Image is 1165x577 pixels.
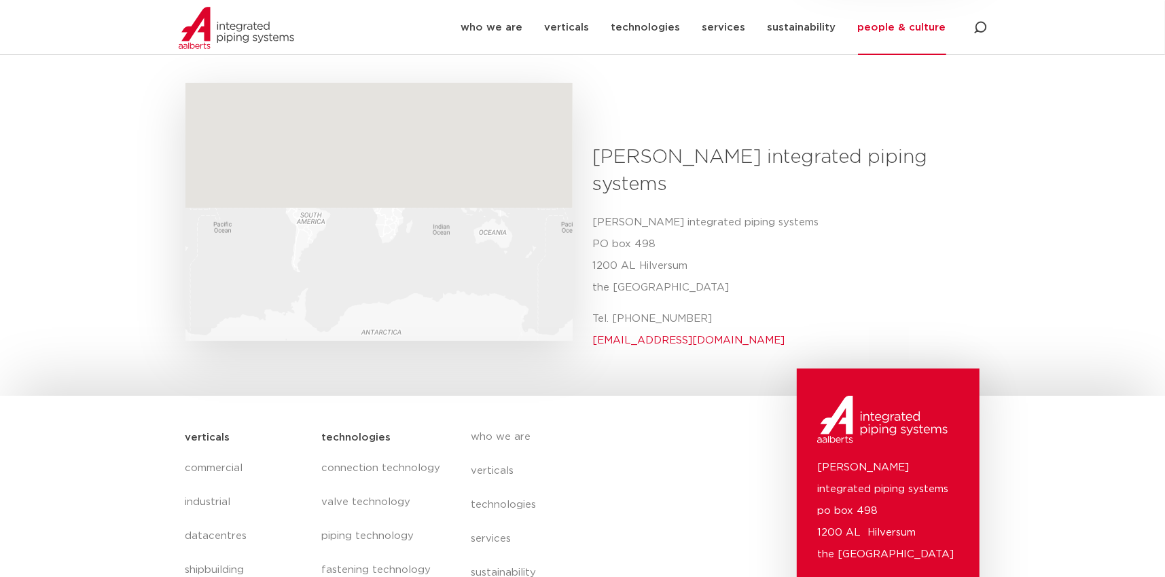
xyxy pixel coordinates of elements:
[593,212,970,299] p: [PERSON_NAME] integrated piping systems PO box 498 1200 AL Hilversum the [GEOGRAPHIC_DATA]
[471,488,720,522] a: technologies
[185,451,308,485] a: commercial
[185,427,230,449] h5: verticals
[321,427,391,449] h5: technologies
[185,519,308,553] a: datacentres
[321,519,444,553] a: piping technology
[471,420,720,454] a: who we are
[471,522,720,556] a: services
[817,457,959,565] p: [PERSON_NAME] integrated piping systems po box 498 1200 AL Hilversum the [GEOGRAPHIC_DATA]
[593,335,785,346] a: [EMAIL_ADDRESS][DOMAIN_NAME]
[593,308,970,352] p: Tel. [PHONE_NUMBER]
[321,451,444,485] a: connection technology
[593,144,970,198] h3: [PERSON_NAME] integrated piping systems
[185,485,308,519] a: industrial
[321,485,444,519] a: valve technology
[471,454,720,488] a: verticals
